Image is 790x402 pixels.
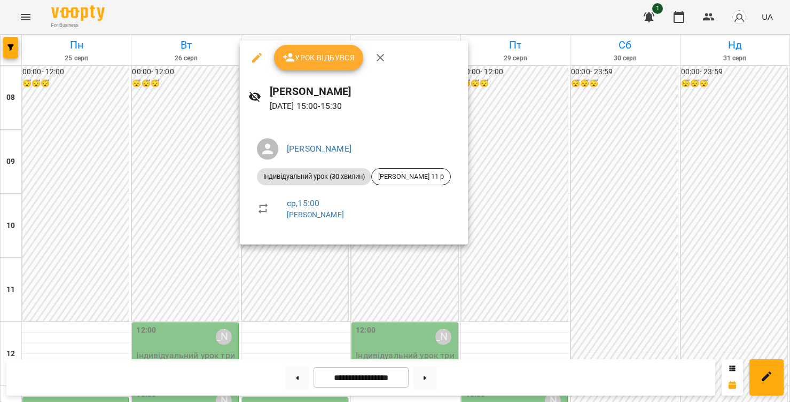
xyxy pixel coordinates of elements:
a: [PERSON_NAME] [287,144,351,154]
a: [PERSON_NAME] [287,210,344,219]
h6: [PERSON_NAME] [270,83,459,100]
span: [PERSON_NAME] 11 р [372,172,450,182]
span: Індивідуальний урок (30 хвилин) [257,172,371,182]
p: [DATE] 15:00 - 15:30 [270,100,459,113]
span: Урок відбувся [283,51,355,64]
div: [PERSON_NAME] 11 р [371,168,451,185]
button: Урок відбувся [274,45,364,70]
a: ср , 15:00 [287,198,319,208]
